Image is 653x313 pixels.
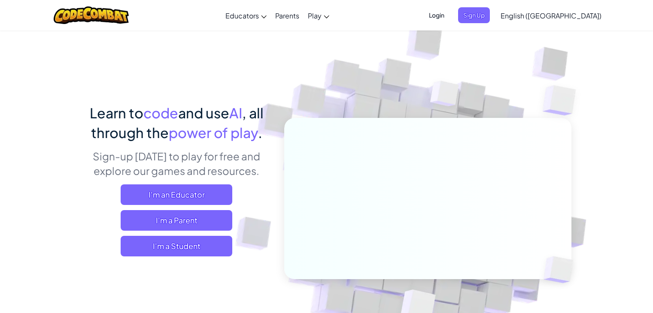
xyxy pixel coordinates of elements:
[121,184,232,205] a: I'm an Educator
[225,11,259,20] span: Educators
[221,4,271,27] a: Educators
[121,236,232,256] button: I'm a Student
[229,104,242,121] span: AI
[414,64,476,128] img: Overlap cubes
[258,124,262,141] span: .
[308,11,322,20] span: Play
[82,149,271,178] p: Sign-up [DATE] to play for free and explore our games and resources.
[304,4,334,27] a: Play
[121,210,232,231] a: I'm a Parent
[529,238,593,301] img: Overlap cubes
[496,4,606,27] a: English ([GEOGRAPHIC_DATA])
[178,104,229,121] span: and use
[525,64,600,137] img: Overlap cubes
[458,7,490,23] button: Sign Up
[424,7,450,23] button: Login
[271,4,304,27] a: Parents
[143,104,178,121] span: code
[169,124,258,141] span: power of play
[90,104,143,121] span: Learn to
[54,6,129,24] img: CodeCombat logo
[501,11,601,20] span: English ([GEOGRAPHIC_DATA])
